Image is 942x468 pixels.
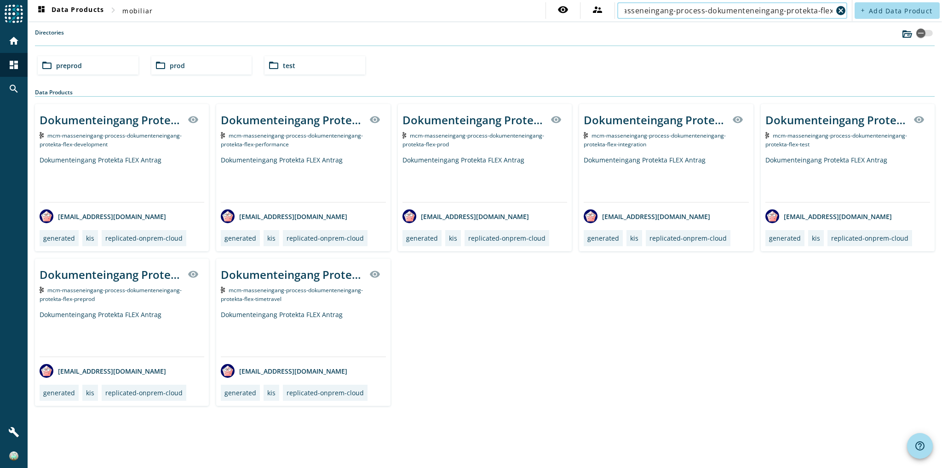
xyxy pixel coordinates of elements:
div: kis [630,234,638,243]
div: [EMAIL_ADDRESS][DOMAIN_NAME] [402,209,529,223]
mat-icon: visibility [188,114,199,125]
mat-icon: home [8,35,19,46]
img: Kafka Topic: mcm-masseneingang-process-dokumenteneingang-protekta-flex-development [40,132,44,139]
span: Data Products [36,5,104,16]
div: [EMAIL_ADDRESS][DOMAIN_NAME] [221,209,347,223]
div: [EMAIL_ADDRESS][DOMAIN_NAME] [765,209,892,223]
mat-icon: folder_open [41,60,52,71]
div: kis [267,388,276,397]
div: Dokumenteingang Protekta FLEX Antrag [221,112,363,127]
mat-icon: folder_open [155,60,166,71]
div: replicated-onprem-cloud [287,388,364,397]
div: Data Products [35,88,935,97]
div: Dokumenteingang Protekta FLEX Antrag [40,156,204,202]
div: replicated-onprem-cloud [649,234,727,243]
button: Clear [834,4,847,17]
div: generated [406,234,438,243]
mat-icon: cancel [835,5,846,16]
div: [EMAIL_ADDRESS][DOMAIN_NAME] [584,209,710,223]
div: generated [43,234,75,243]
div: generated [769,234,801,243]
mat-icon: visibility [369,114,380,125]
div: Dokumenteingang Protekta FLEX Antrag [40,112,182,127]
img: avatar [221,209,235,223]
div: kis [449,234,457,243]
div: Dokumenteingang Protekta FLEX Antrag [584,156,748,202]
div: kis [267,234,276,243]
img: avatar [40,209,53,223]
img: avatar [584,209,597,223]
mat-icon: visibility [732,114,743,125]
div: generated [224,234,256,243]
div: replicated-onprem-cloud [105,234,183,243]
img: Kafka Topic: mcm-masseneingang-process-dokumenteneingang-protekta-flex-test [765,132,770,139]
img: avatar [40,364,53,378]
span: Kafka Topic: mcm-masseneingang-process-dokumenteneingang-protekta-flex-performance [221,132,363,148]
mat-icon: visibility [551,114,562,125]
div: kis [812,234,820,243]
div: kis [86,388,94,397]
div: generated [587,234,619,243]
span: Kafka Topic: mcm-masseneingang-process-dokumenteneingang-protekta-flex-integration [584,132,726,148]
mat-icon: folder_open [268,60,279,71]
span: Kafka Topic: mcm-masseneingang-process-dokumenteneingang-protekta-flex-development [40,132,182,148]
div: Dokumenteingang Protekta FLEX Antrag [765,112,908,127]
mat-icon: chevron_right [108,5,119,16]
span: Kafka Topic: mcm-masseneingang-process-dokumenteneingang-protekta-flex-timetravel [221,286,363,303]
div: Dokumenteingang Protekta FLEX Antrag [221,267,363,282]
span: preprod [56,61,82,70]
span: test [283,61,295,70]
img: Kafka Topic: mcm-masseneingang-process-dokumenteneingang-protekta-flex-prod [402,132,407,139]
div: Dokumenteingang Protekta FLEX Antrag [221,156,385,202]
mat-icon: build [8,427,19,438]
img: spoud-logo.svg [5,5,23,23]
mat-icon: dashboard [36,5,47,16]
span: Kafka Topic: mcm-masseneingang-process-dokumenteneingang-protekta-flex-preprod [40,286,182,303]
div: Dokumenteingang Protekta FLEX Antrag [402,156,567,202]
div: Dokumenteingang Protekta FLEX Antrag [765,156,930,202]
div: [EMAIL_ADDRESS][DOMAIN_NAME] [40,209,166,223]
div: generated [43,388,75,397]
img: Kafka Topic: mcm-masseneingang-process-dokumenteneingang-protekta-flex-integration [584,132,588,139]
span: mobiliar [122,6,153,15]
div: Dokumenteingang Protekta FLEX Antrag [221,310,385,357]
label: Directories [35,29,64,46]
div: [EMAIL_ADDRESS][DOMAIN_NAME] [40,364,166,378]
div: kis [86,234,94,243]
mat-icon: add [860,8,865,13]
img: c5efd522b9e2345ba31424202ff1fd10 [9,451,18,461]
span: Add Data Product [869,6,932,15]
img: avatar [402,209,416,223]
div: replicated-onprem-cloud [468,234,546,243]
span: prod [170,61,185,70]
mat-icon: help_outline [914,440,925,451]
button: Add Data Product [855,2,940,19]
img: Kafka Topic: mcm-masseneingang-process-dokumenteneingang-protekta-flex-preprod [40,287,44,293]
mat-icon: visibility [369,269,380,280]
mat-icon: dashboard [8,59,19,70]
div: Dokumenteingang Protekta FLEX Antrag [40,310,204,357]
mat-icon: supervisor_account [592,4,603,15]
button: Data Products [32,2,108,19]
img: Kafka Topic: mcm-masseneingang-process-dokumenteneingang-protekta-flex-timetravel [221,287,225,293]
div: replicated-onprem-cloud [287,234,364,243]
mat-icon: visibility [188,269,199,280]
img: avatar [765,209,779,223]
div: Dokumenteingang Protekta FLEX Antrag [402,112,545,127]
div: generated [224,388,256,397]
input: Search (% or * for wildcards) [625,5,833,16]
div: replicated-onprem-cloud [831,234,908,243]
div: replicated-onprem-cloud [105,388,183,397]
div: Dokumenteingang Protekta FLEX Antrag [40,267,182,282]
span: Kafka Topic: mcm-masseneingang-process-dokumenteneingang-protekta-flex-prod [402,132,545,148]
img: Kafka Topic: mcm-masseneingang-process-dokumenteneingang-protekta-flex-performance [221,132,225,139]
mat-icon: visibility [913,114,925,125]
img: avatar [221,364,235,378]
div: Dokumenteingang Protekta FLEX Antrag [584,112,726,127]
span: Kafka Topic: mcm-masseneingang-process-dokumenteneingang-protekta-flex-test [765,132,908,148]
div: [EMAIL_ADDRESS][DOMAIN_NAME] [221,364,347,378]
button: mobiliar [119,2,156,19]
mat-icon: search [8,83,19,94]
mat-icon: visibility [557,4,569,15]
